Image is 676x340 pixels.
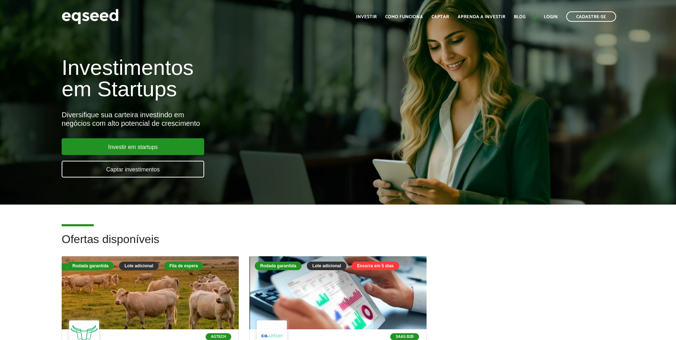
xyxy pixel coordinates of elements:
a: Captar [432,15,449,19]
a: Blog [514,15,526,19]
div: Encerra em 5 dias [352,262,399,270]
h1: Investimentos em Startups [62,57,389,100]
div: Rodada garantida [255,262,301,270]
a: Login [544,15,558,19]
div: Diversifique sua carteira investindo em negócios com alto potencial de crescimento [62,110,389,128]
h2: Ofertas disponíveis [62,233,614,256]
div: Fila de espera [164,262,203,270]
img: EqSeed [62,7,119,26]
div: Rodada garantida [67,262,114,270]
a: Investir [356,15,377,19]
div: Lote adicional [119,262,159,270]
a: Cadastre-se [566,11,616,22]
a: Investir em startups [62,138,204,155]
div: Lote adicional [307,262,346,270]
a: Captar investimentos [62,161,204,177]
a: Aprenda a investir [458,15,505,19]
div: Fila de espera [62,263,102,271]
a: Como funciona [385,15,423,19]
